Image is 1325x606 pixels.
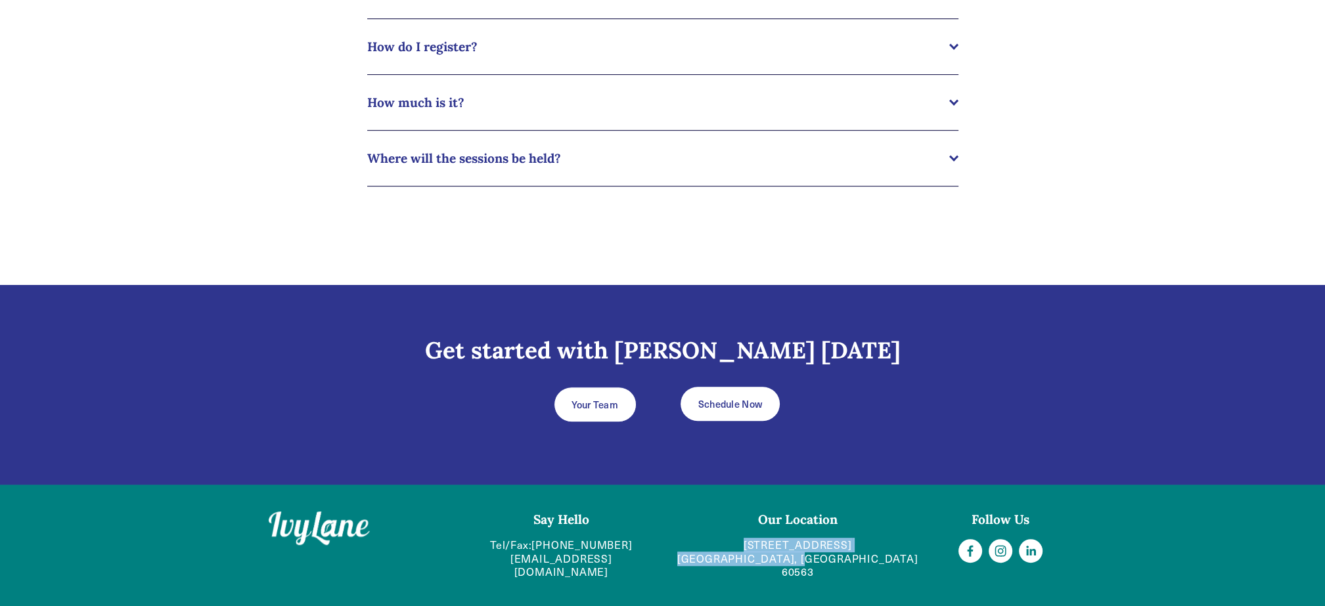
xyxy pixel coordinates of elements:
a: [EMAIL_ADDRESS][DOMAIN_NAME] [471,552,652,580]
h4: Follow Us [944,511,1057,528]
h4: Say Hello [471,511,652,528]
h3: Get started with [PERSON_NAME] [DATE] [269,336,1057,365]
h4: Our Location [674,511,922,528]
a: Instagram [989,539,1012,563]
button: Where will the sessions be held? [367,131,958,186]
p: Tel/Fax: [471,538,652,579]
button: How do I register? [367,19,958,74]
a: Schedule Now [681,387,780,421]
span: How much is it? [367,95,949,110]
span: How do I register? [367,39,949,54]
a: [STREET_ADDRESS][GEOGRAPHIC_DATA], [GEOGRAPHIC_DATA] 60563 [674,538,922,579]
span: Where will the sessions be held? [367,150,949,166]
a: [PHONE_NUMBER] [531,538,632,552]
a: LinkedIn [1019,539,1043,563]
a: Facebook [958,539,982,563]
button: How much is it? [367,75,958,130]
a: Your Team [554,387,637,422]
